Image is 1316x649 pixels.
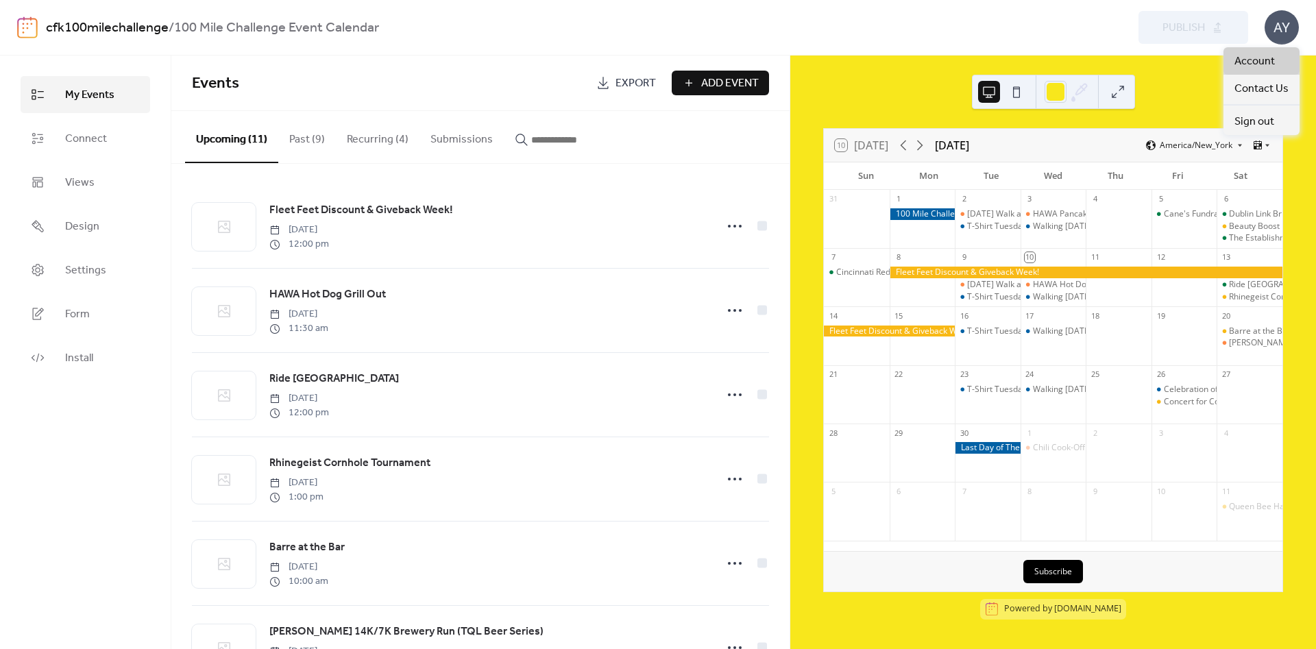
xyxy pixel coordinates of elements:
[1054,603,1121,615] a: [DOMAIN_NAME]
[336,111,419,162] button: Recurring (4)
[1025,486,1035,496] div: 8
[959,252,969,262] div: 9
[1151,396,1217,408] div: Concert for Courage
[824,326,955,337] div: Fleet Feet Discount & Giveback Week!
[1217,337,1282,349] div: Hudepohl 14K/7K Brewery Run (TQL Beer Series)
[1022,162,1084,190] div: Wed
[65,87,114,103] span: My Events
[21,76,150,113] a: My Events
[269,623,544,641] a: [PERSON_NAME] 14K/7K Brewery Run (TQL Beer Series)
[169,15,174,41] b: /
[1234,53,1275,70] span: Account
[1156,428,1166,438] div: 3
[1021,442,1086,454] div: Chili Cook-Off
[21,164,150,201] a: Views
[1221,252,1231,262] div: 13
[935,137,969,154] div: [DATE]
[419,111,504,162] button: Submissions
[894,486,904,496] div: 6
[21,208,150,245] a: Design
[269,201,453,219] a: Fleet Feet Discount & Giveback Week!
[269,371,399,387] span: Ride [GEOGRAPHIC_DATA]
[17,16,38,38] img: logo
[701,75,759,92] span: Add Event
[959,310,969,321] div: 16
[1234,114,1274,130] span: Sign out
[1033,442,1085,454] div: Chili Cook-Off
[1033,326,1178,337] div: Walking [DATE] with [PERSON_NAME]!
[1151,384,1217,395] div: Celebration of Courage & Concert for Courage
[1025,252,1035,262] div: 10
[1156,252,1166,262] div: 12
[269,391,329,406] span: [DATE]
[21,339,150,376] a: Install
[1156,369,1166,380] div: 26
[269,574,328,589] span: 10:00 am
[1033,221,1178,232] div: Walking [DATE] with [PERSON_NAME]!
[836,267,999,278] div: Cincinnati Reds Honoring CancerFree KIDS
[46,15,169,41] a: cfk100milechallenge
[269,454,430,472] a: Rhinegeist Cornhole Tournament
[1164,208,1233,220] div: Cane's Fundraiser
[959,194,969,204] div: 2
[616,75,656,92] span: Export
[1025,194,1035,204] div: 3
[65,262,106,279] span: Settings
[1033,279,1125,291] div: HAWA Hot Dog Grill Out
[1160,141,1232,149] span: America/New_York
[1156,194,1166,204] div: 5
[278,111,336,162] button: Past (9)
[894,194,904,204] div: 1
[828,310,838,321] div: 14
[828,194,838,204] div: 31
[21,120,150,157] a: Connect
[586,71,666,95] a: Export
[1025,369,1035,380] div: 24
[1021,291,1086,303] div: Walking Wednesday with Jill!
[1151,208,1217,220] div: Cane's Fundraiser
[192,69,239,99] span: Events
[1021,384,1086,395] div: Walking Wednesday with Jill!
[269,370,399,388] a: Ride [GEOGRAPHIC_DATA]
[955,326,1021,337] div: T-Shirt Tuesdays
[1221,428,1231,438] div: 4
[1090,369,1100,380] div: 25
[1217,221,1282,232] div: Beauty Boost Fitness Sampler
[1021,326,1086,337] div: Walking Wednesday with Jill!
[269,539,345,556] a: Barre at the Bar
[269,286,386,303] span: HAWA Hot Dog Grill Out
[828,369,838,380] div: 21
[959,428,969,438] div: 30
[1021,208,1086,220] div: HAWA Pancake Breakfast
[1221,194,1231,204] div: 6
[1090,194,1100,204] div: 4
[1084,162,1147,190] div: Thu
[65,131,107,147] span: Connect
[1217,279,1282,291] div: Ride Cincinnati
[269,286,386,304] a: HAWA Hot Dog Grill Out
[269,476,324,490] span: [DATE]
[269,307,328,321] span: [DATE]
[835,162,897,190] div: Sun
[967,279,1133,291] div: [DATE] Walk and Talk with [PERSON_NAME]
[897,162,960,190] div: Mon
[955,291,1021,303] div: T-Shirt Tuesdays
[1223,47,1300,75] a: Account
[1147,162,1209,190] div: Fri
[828,486,838,496] div: 5
[960,162,1022,190] div: Tue
[269,223,329,237] span: [DATE]
[828,428,838,438] div: 28
[1033,384,1178,395] div: Walking [DATE] with [PERSON_NAME]!
[1217,501,1282,513] div: Queen Bee Half Marathon
[955,221,1021,232] div: T-Shirt Tuesdays
[21,252,150,289] a: Settings
[1156,310,1166,321] div: 19
[967,221,1031,232] div: T-Shirt Tuesdays
[1229,326,1291,337] div: Barre at the Bar
[894,428,904,438] div: 29
[1221,486,1231,496] div: 11
[1156,486,1166,496] div: 10
[894,369,904,380] div: 22
[955,208,1021,220] div: Tuesday Walk and Talk with Nick Fortine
